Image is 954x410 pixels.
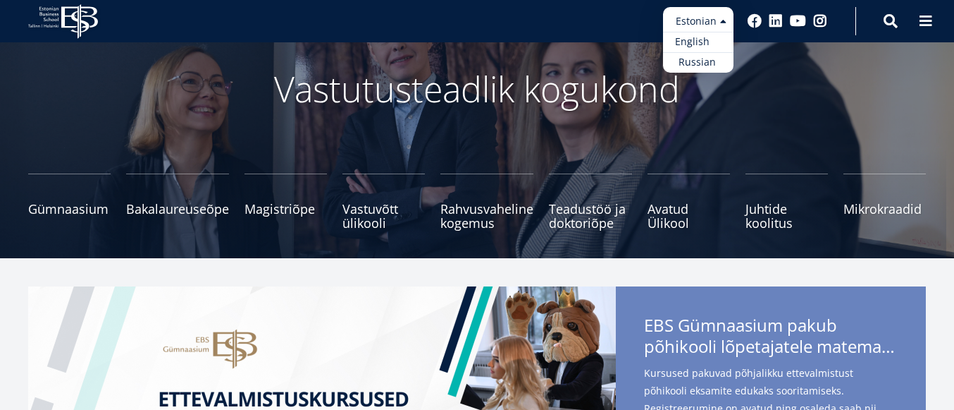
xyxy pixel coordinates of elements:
span: Magistriõpe [244,202,327,216]
span: Juhtide koolitus [745,202,828,230]
span: Avatud Ülikool [648,202,730,230]
a: Vastuvõtt ülikooli [342,174,425,230]
a: Teadustöö ja doktoriõpe [549,174,631,230]
a: Mikrokraadid [843,174,926,230]
span: põhikooli lõpetajatele matemaatika- ja eesti keele kursuseid [644,336,898,357]
p: Vastutusteadlik kogukond [104,68,850,110]
a: Facebook [748,14,762,28]
a: Rahvusvaheline kogemus [440,174,533,230]
a: Linkedin [769,14,783,28]
span: Gümnaasium [28,202,111,216]
a: Juhtide koolitus [745,174,828,230]
span: Bakalaureuseõpe [126,202,229,216]
a: Gümnaasium [28,174,111,230]
span: Teadustöö ja doktoriõpe [549,202,631,230]
a: Instagram [813,14,827,28]
a: Magistriõpe [244,174,327,230]
a: Youtube [790,14,806,28]
a: Bakalaureuseõpe [126,174,229,230]
span: EBS Gümnaasium pakub [644,315,898,361]
span: Mikrokraadid [843,202,926,216]
span: Vastuvõtt ülikooli [342,202,425,230]
a: Russian [663,52,733,73]
a: Avatud Ülikool [648,174,730,230]
a: English [663,32,733,52]
span: Rahvusvaheline kogemus [440,202,533,230]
